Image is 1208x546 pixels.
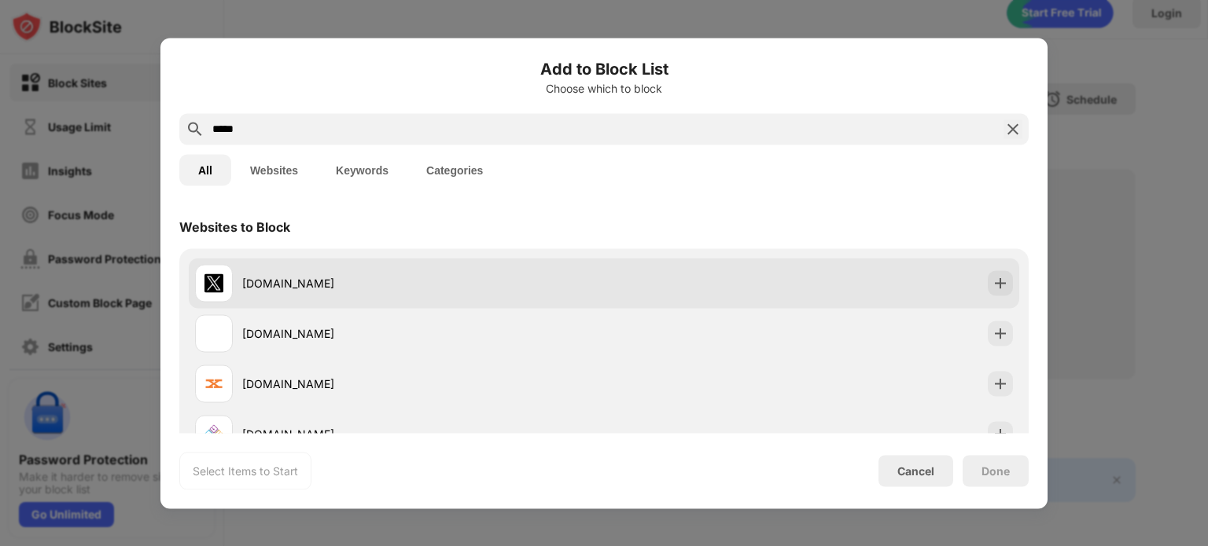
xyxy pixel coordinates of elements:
[204,273,223,292] img: favicons
[179,82,1029,94] div: Choose which to block
[242,325,604,342] div: [DOMAIN_NAME]
[179,218,290,234] div: Websites to Block
[897,464,934,478] div: Cancel
[193,463,298,478] div: Select Items to Start
[179,57,1029,80] h6: Add to Block List
[242,275,604,291] div: [DOMAIN_NAME]
[204,374,223,393] img: favicons
[179,154,231,185] button: All
[242,426,604,442] div: [DOMAIN_NAME]
[186,119,204,138] img: search.svg
[317,154,407,185] button: Keywords
[204,424,223,443] img: favicons
[204,324,223,343] img: favicons
[242,376,604,392] div: [DOMAIN_NAME]
[1004,119,1022,138] img: search-close
[231,154,317,185] button: Websites
[981,464,1010,477] div: Done
[407,154,502,185] button: Categories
